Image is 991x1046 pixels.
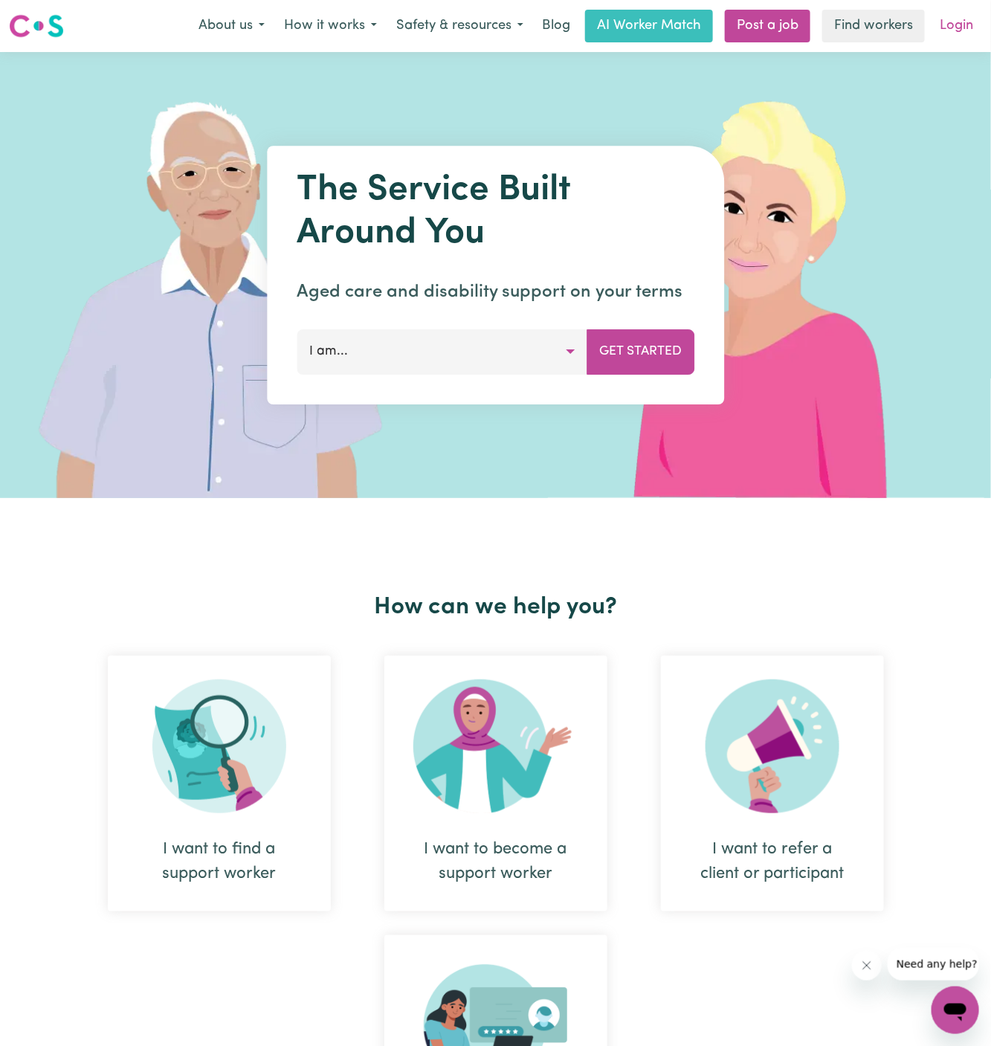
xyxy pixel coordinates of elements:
[888,948,979,981] iframe: Message from company
[274,10,387,42] button: How it works
[852,951,882,981] iframe: Close message
[9,13,64,39] img: Careseekers logo
[931,10,982,42] a: Login
[706,679,839,813] img: Refer
[822,10,925,42] a: Find workers
[143,837,295,886] div: I want to find a support worker
[661,656,884,911] div: I want to refer a client or participant
[413,679,578,813] img: Become Worker
[387,10,533,42] button: Safety & resources
[384,656,607,911] div: I want to become a support worker
[297,279,694,306] p: Aged care and disability support on your terms
[297,329,587,374] button: I am...
[81,593,911,622] h2: How can we help you?
[725,10,810,42] a: Post a job
[189,10,274,42] button: About us
[587,329,694,374] button: Get Started
[152,679,286,813] img: Search
[697,837,848,886] div: I want to refer a client or participant
[9,9,64,43] a: Careseekers logo
[533,10,579,42] a: Blog
[420,837,572,886] div: I want to become a support worker
[932,987,979,1034] iframe: Button to launch messaging window
[297,170,694,255] h1: The Service Built Around You
[585,10,713,42] a: AI Worker Match
[108,656,331,911] div: I want to find a support worker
